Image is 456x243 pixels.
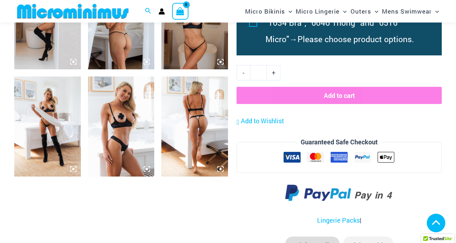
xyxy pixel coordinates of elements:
li: → [265,14,426,47]
a: Lingerie Packs [317,216,360,224]
img: Nights Fall Silver Leopard 1036 Bra 6046 Thong [88,76,155,177]
span: Outers [351,2,371,20]
img: MM SHOP LOGO FLAT [14,3,131,19]
span: Menu Toggle [285,2,292,20]
span: Micro Bikinis [245,2,285,20]
span: Menu Toggle [340,2,347,20]
nav: Site Navigation [242,1,442,21]
a: Add to Wishlist [237,116,284,127]
legend: Guaranteed Safe Checkout [298,137,380,148]
input: Product quantity [250,65,267,80]
p: | [237,215,442,226]
a: Search icon link [145,7,151,16]
span: Micro Lingerie [296,2,340,20]
a: Account icon link [159,8,165,15]
span: Mens Swimwear [382,2,432,20]
a: - [237,65,250,80]
a: OutersMenu ToggleMenu Toggle [349,2,380,20]
button: Add to cart [237,87,442,104]
img: Nights Fall Silver Leopard 1036 Bra 6516 Micro [14,76,81,177]
span: Menu Toggle [432,2,439,20]
a: + [267,65,280,80]
img: Nights Fall Silver Leopard 1036 Bra 6046 Thong [161,76,228,177]
a: View Shopping Cart, empty [172,3,188,19]
span: Please choose product options. [297,34,414,44]
a: Mens SwimwearMenu ToggleMenu Toggle [380,2,441,20]
a: Micro BikinisMenu ToggleMenu Toggle [243,2,294,20]
span: Add to Wishlist [241,116,284,125]
a: Micro LingerieMenu ToggleMenu Toggle [294,2,348,20]
span: Menu Toggle [371,2,378,20]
